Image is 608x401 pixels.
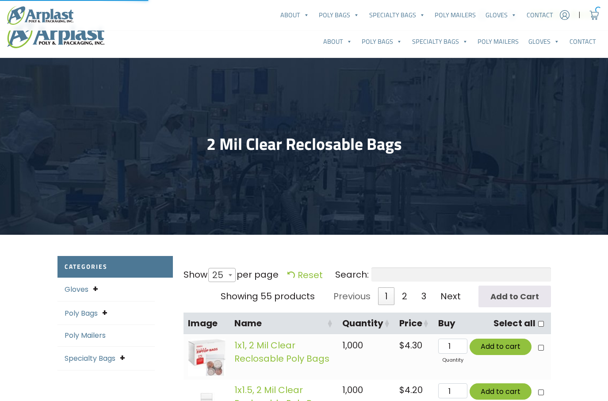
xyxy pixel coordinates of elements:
[209,264,232,286] span: 25
[275,6,314,24] a: About
[565,33,601,50] a: Contact
[395,287,414,305] a: 2
[184,268,279,283] label: Show per page
[473,33,524,50] a: Poly Mailers
[524,33,564,50] a: Gloves
[578,10,581,20] span: |
[430,6,481,24] a: Poly Mailers
[314,6,364,24] a: Poly Bags
[415,287,433,305] a: 3
[7,20,104,48] img: logo
[65,330,106,340] a: Poly Mailers
[371,267,551,282] input: Search:
[287,269,323,281] a: Reset
[65,284,88,294] a: Gloves
[434,287,467,305] a: Next
[357,33,407,50] a: Poly Bags
[318,33,357,50] a: About
[7,6,73,25] img: logo
[57,256,173,278] h2: Categories
[478,286,551,307] input: Add to Cart
[364,6,430,24] a: Specialty Bags
[208,268,236,282] span: 25
[481,6,521,24] a: Gloves
[57,134,551,154] h1: 2 Mil Clear Reclosable Bags
[65,308,98,318] a: Poly Bags
[378,287,394,305] a: 1
[221,290,315,303] div: Showing 55 products
[65,353,115,363] a: Specialty Bags
[335,267,551,282] label: Search:
[327,287,377,305] a: Previous
[407,33,473,50] a: Specialty Bags
[522,6,558,24] a: Contact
